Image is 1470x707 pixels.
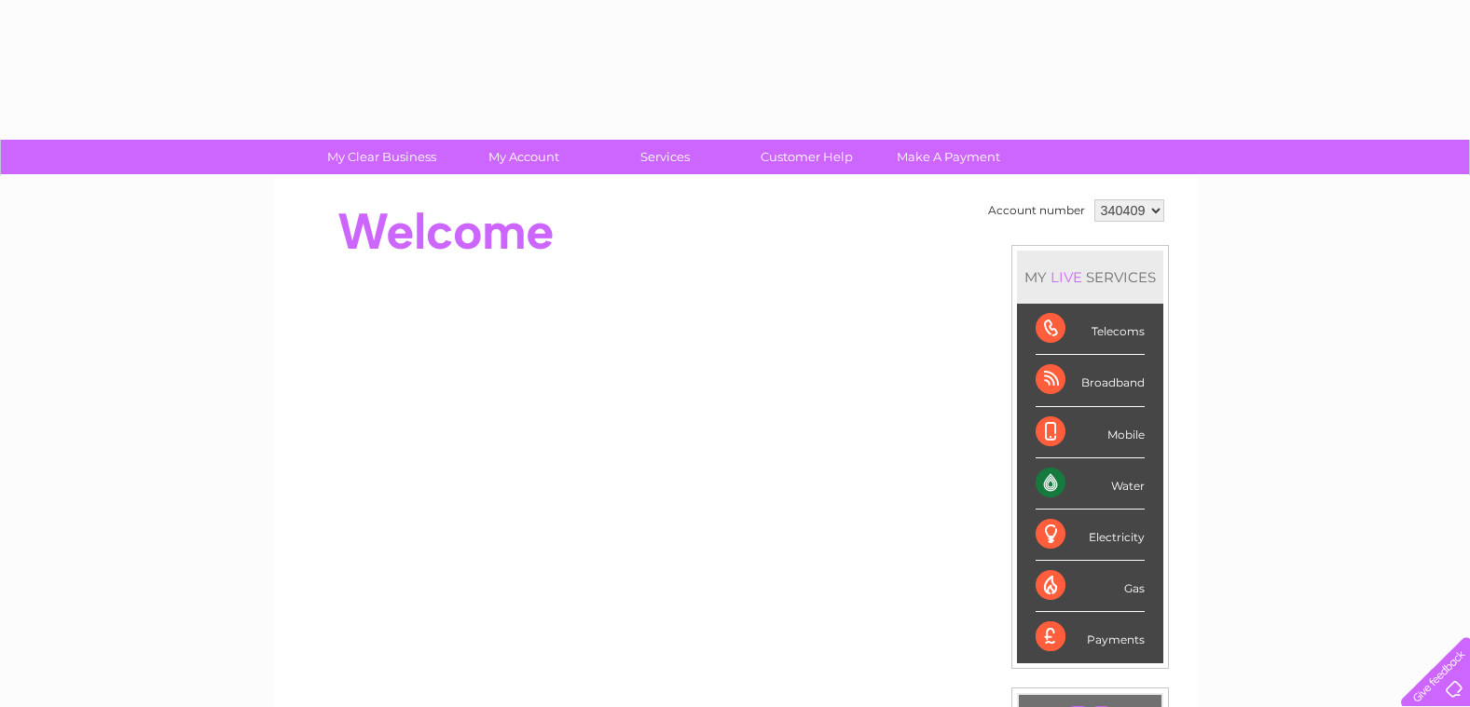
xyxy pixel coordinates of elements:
[872,140,1025,174] a: Make A Payment
[1017,251,1163,304] div: MY SERVICES
[1036,561,1145,612] div: Gas
[1047,268,1086,286] div: LIVE
[983,195,1090,226] td: Account number
[1036,510,1145,561] div: Electricity
[305,140,459,174] a: My Clear Business
[1036,458,1145,510] div: Water
[1036,612,1145,662] div: Payments
[588,140,742,174] a: Services
[730,140,884,174] a: Customer Help
[1036,355,1145,406] div: Broadband
[446,140,600,174] a: My Account
[1036,407,1145,458] div: Mobile
[1036,304,1145,355] div: Telecoms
